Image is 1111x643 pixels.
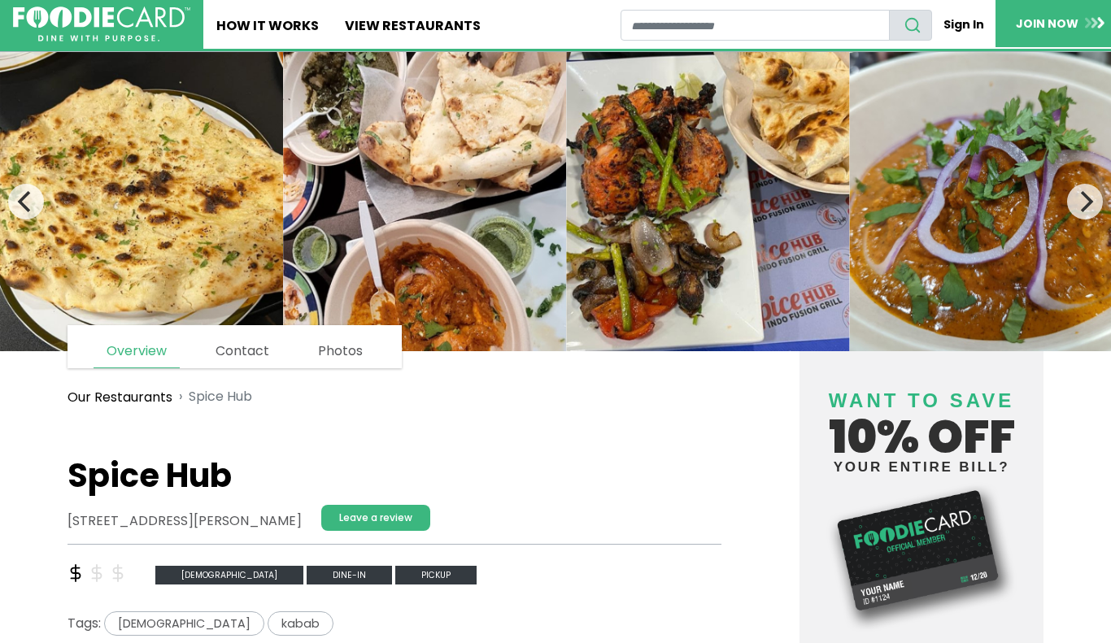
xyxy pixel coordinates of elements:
[13,7,190,42] img: FoodieCard; Eat, Drink, Save, Donate
[155,566,303,584] span: [DEMOGRAPHIC_DATA]
[305,335,376,367] a: Photos
[813,460,1030,474] small: your entire bill?
[68,456,721,495] h1: Spice Hub
[268,614,333,632] a: kabab
[395,564,477,583] a: Pickup
[395,566,477,584] span: Pickup
[889,10,932,41] button: search
[101,614,268,632] a: [DEMOGRAPHIC_DATA]
[1067,184,1103,219] button: Next
[68,325,402,368] nav: page links
[68,611,721,643] div: Tags:
[68,388,172,407] a: Our Restaurants
[268,611,333,636] span: kabab
[307,566,392,584] span: Dine-in
[68,511,302,531] address: [STREET_ADDRESS][PERSON_NAME]
[104,611,264,636] span: [DEMOGRAPHIC_DATA]
[621,10,890,41] input: restaurant search
[94,335,180,368] a: Overview
[813,482,1030,632] img: Foodie Card
[307,564,395,583] a: Dine-in
[829,389,1014,411] span: Want to save
[172,387,252,407] li: Spice Hub
[203,335,282,367] a: Contact
[155,564,307,583] a: [DEMOGRAPHIC_DATA]
[68,377,721,417] nav: breadcrumb
[932,10,996,40] a: Sign In
[8,184,44,219] button: Previous
[813,369,1030,474] h4: 10% off
[321,505,430,531] a: Leave a review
